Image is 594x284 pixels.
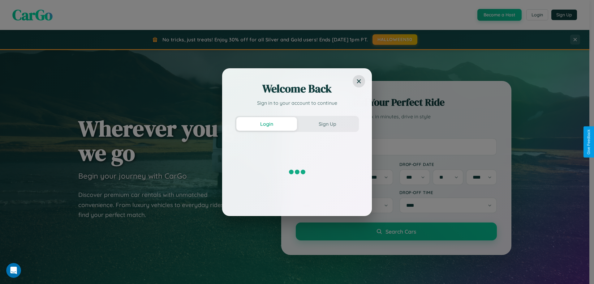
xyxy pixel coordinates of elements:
button: Login [236,117,297,131]
iframe: Intercom live chat [6,263,21,278]
h2: Welcome Back [235,81,359,96]
p: Sign in to your account to continue [235,99,359,107]
button: Sign Up [297,117,358,131]
div: Give Feedback [587,129,591,155]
